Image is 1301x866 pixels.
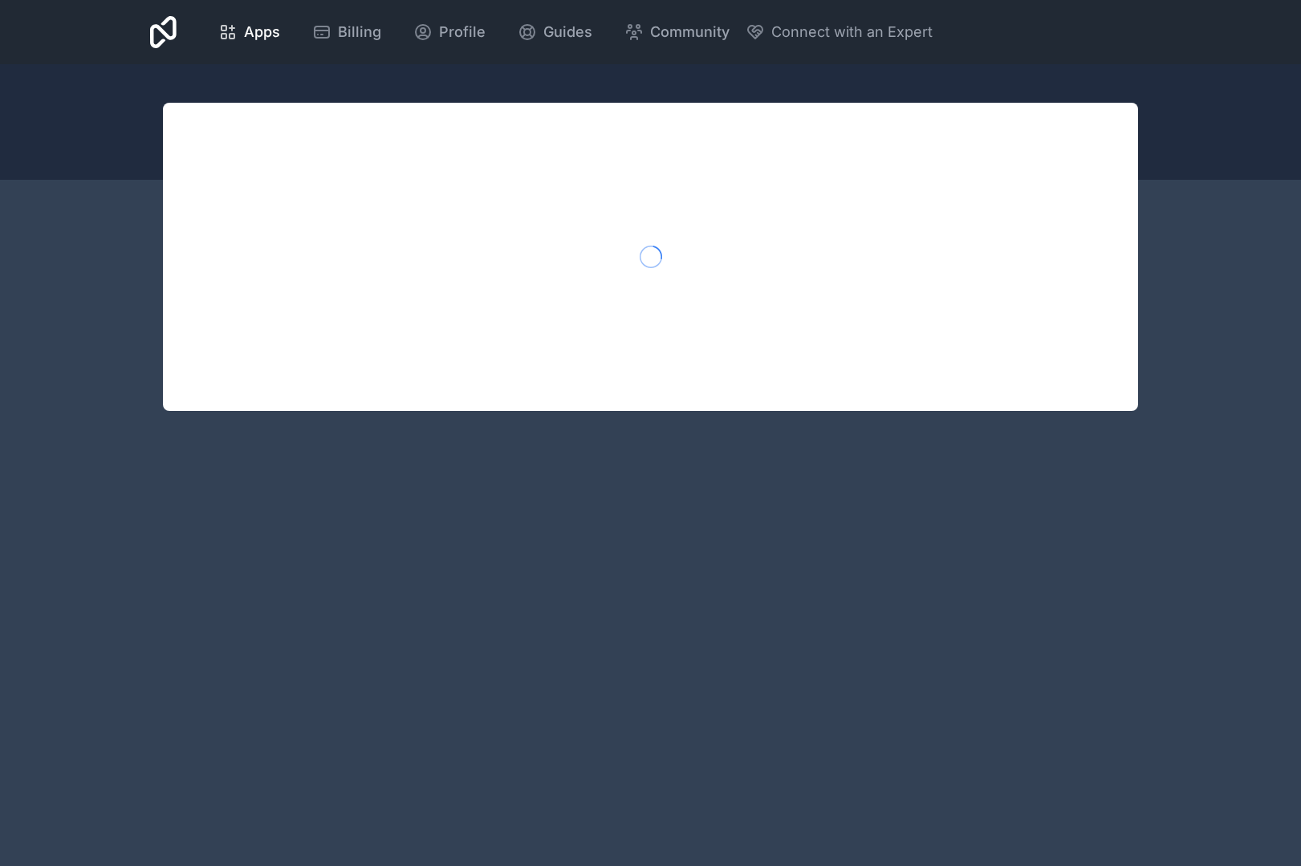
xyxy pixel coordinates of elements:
a: Apps [205,14,293,50]
a: Billing [299,14,394,50]
span: Connect with an Expert [771,21,933,43]
a: Community [612,14,742,50]
span: Billing [338,21,381,43]
span: Profile [439,21,486,43]
span: Apps [244,21,280,43]
span: Guides [543,21,592,43]
a: Guides [505,14,605,50]
button: Connect with an Expert [746,21,933,43]
span: Community [650,21,730,43]
a: Profile [400,14,498,50]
